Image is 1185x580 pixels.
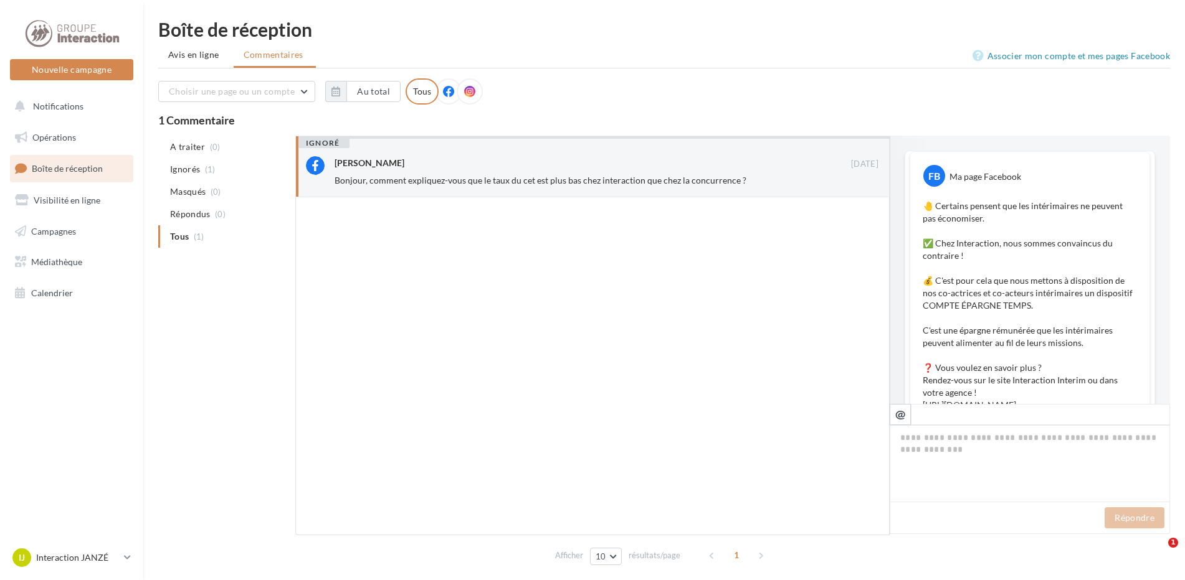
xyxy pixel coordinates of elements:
[923,200,1137,411] p: 🤚 Certains pensent que les intérimaires ne peuvent pas économiser. ✅ Chez Interaction, nous somme...
[7,187,136,213] a: Visibilité en ligne
[726,545,746,565] span: 1
[325,81,401,102] button: Au total
[10,546,133,569] a: IJ Interaction JANZÉ
[158,20,1170,39] div: Boîte de réception
[31,288,73,298] span: Calendrier
[346,81,401,102] button: Au total
[31,256,82,267] span: Médiathèque
[215,209,226,219] span: (0)
[33,101,83,111] span: Notifications
[211,187,221,197] span: (0)
[1143,538,1173,568] iframe: Intercom live chat
[170,185,206,198] span: Masqués
[7,124,136,151] a: Opérations
[34,195,100,205] span: Visibilité en ligne
[555,550,583,561] span: Afficher
[19,551,25,564] span: IJ
[205,164,216,174] span: (1)
[168,49,219,61] span: Avis en ligne
[851,159,878,170] span: [DATE]
[32,132,76,143] span: Opérations
[1105,507,1164,528] button: Répondre
[210,142,221,152] span: (0)
[590,548,622,565] button: 10
[629,550,680,561] span: résultats/page
[1168,538,1178,548] span: 1
[596,551,606,561] span: 10
[406,78,439,105] div: Tous
[923,165,945,187] div: FB
[895,408,906,419] i: @
[158,81,315,102] button: Choisir une page ou un compte
[32,163,103,174] span: Boîte de réception
[7,280,136,306] a: Calendrier
[335,157,404,169] div: [PERSON_NAME]
[170,141,205,153] span: A traiter
[169,86,295,96] span: Choisir une page ou un compte
[890,404,911,425] button: @
[949,171,1021,183] div: Ma page Facebook
[335,175,746,185] span: Bonjour, comment expliquez-vous que le taux du cet est plus bas chez interaction que chez la conc...
[170,163,200,175] span: Ignorés
[973,49,1170,63] a: Associer mon compte et mes pages Facebook
[296,138,350,148] div: ignoré
[31,225,76,236] span: Campagnes
[7,249,136,275] a: Médiathèque
[36,551,119,564] p: Interaction JANZÉ
[7,218,136,245] a: Campagnes
[7,93,131,119] button: Notifications
[158,115,1170,126] div: 1 Commentaire
[170,208,211,220] span: Répondus
[7,155,136,182] a: Boîte de réception
[10,59,133,80] button: Nouvelle campagne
